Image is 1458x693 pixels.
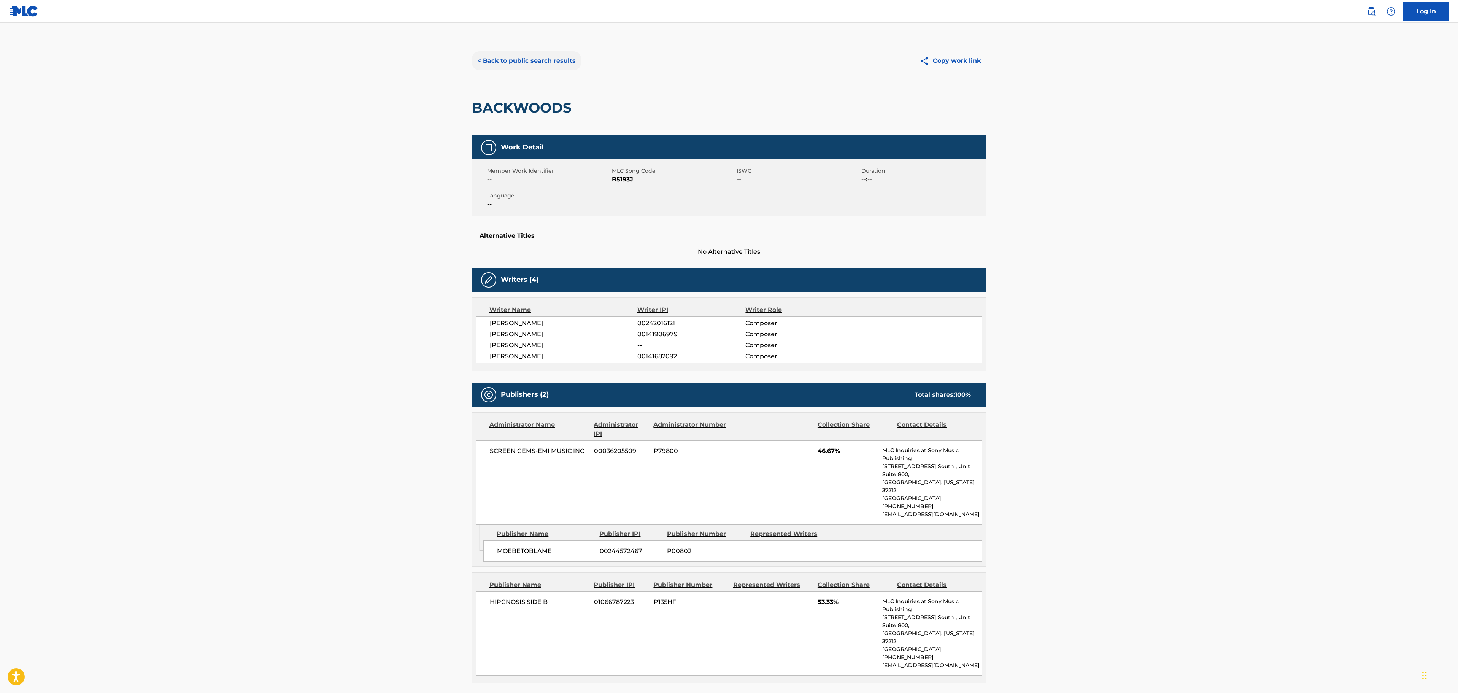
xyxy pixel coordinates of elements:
[818,580,891,590] div: Collection Share
[1367,7,1376,16] img: search
[745,341,844,350] span: Composer
[637,330,745,339] span: 00141906979
[487,192,610,200] span: Language
[667,529,745,539] div: Publisher Number
[882,478,982,494] p: [GEOGRAPHIC_DATA], [US_STATE] 37212
[594,447,648,456] span: 00036205509
[637,352,745,361] span: 00141682092
[1364,4,1379,19] a: Public Search
[653,580,727,590] div: Publisher Number
[484,390,493,399] img: Publishers
[484,275,493,285] img: Writers
[599,529,661,539] div: Publisher IPI
[501,275,538,284] h5: Writers (4)
[882,510,982,518] p: [EMAIL_ADDRESS][DOMAIN_NAME]
[1420,656,1458,693] iframe: Chat Widget
[480,232,978,240] h5: Alternative Titles
[737,167,859,175] span: ISWC
[897,580,971,590] div: Contact Details
[489,580,588,590] div: Publisher Name
[745,305,844,315] div: Writer Role
[612,175,735,184] span: B5193J
[489,420,588,439] div: Administrator Name
[490,319,637,328] span: [PERSON_NAME]
[818,420,891,439] div: Collection Share
[861,175,984,184] span: --:--
[1422,664,1427,687] div: Drag
[472,99,575,116] h2: BACKWOODS
[497,547,594,556] span: MOEBETOBLAME
[737,175,859,184] span: --
[733,580,812,590] div: Represented Writers
[654,447,727,456] span: P79800
[882,502,982,510] p: [PHONE_NUMBER]
[9,6,38,17] img: MLC Logo
[490,598,588,607] span: HIPGNOSIS SIDE B
[637,341,745,350] span: --
[818,598,877,607] span: 53.33%
[882,598,982,614] p: MLC Inquiries at Sony Music Publishing
[882,645,982,653] p: [GEOGRAPHIC_DATA]
[818,447,877,456] span: 46.67%
[484,143,493,152] img: Work Detail
[490,447,588,456] span: SCREEN GEMS-EMI MUSIC INC
[750,529,828,539] div: Represented Writers
[745,330,844,339] span: Composer
[487,167,610,175] span: Member Work Identifier
[861,167,984,175] span: Duration
[490,341,637,350] span: [PERSON_NAME]
[487,175,610,184] span: --
[472,51,581,70] button: < Back to public search results
[955,391,971,398] span: 100 %
[882,661,982,669] p: [EMAIL_ADDRESS][DOMAIN_NAME]
[667,547,745,556] span: P0080J
[612,167,735,175] span: MLC Song Code
[637,319,745,328] span: 00242016121
[487,200,610,209] span: --
[882,463,982,478] p: [STREET_ADDRESS] South , Unit Suite 800,
[594,598,648,607] span: 01066787223
[489,305,637,315] div: Writer Name
[497,529,594,539] div: Publisher Name
[920,56,933,66] img: Copy work link
[1387,7,1396,16] img: help
[594,420,648,439] div: Administrator IPI
[882,653,982,661] p: [PHONE_NUMBER]
[472,247,986,256] span: No Alternative Titles
[653,420,727,439] div: Administrator Number
[490,352,637,361] span: [PERSON_NAME]
[882,614,982,629] p: [STREET_ADDRESS] South , Unit Suite 800,
[914,51,986,70] button: Copy work link
[745,319,844,328] span: Composer
[745,352,844,361] span: Composer
[1403,2,1449,21] a: Log In
[490,330,637,339] span: [PERSON_NAME]
[882,447,982,463] p: MLC Inquiries at Sony Music Publishing
[600,547,661,556] span: 00244572467
[882,629,982,645] p: [GEOGRAPHIC_DATA], [US_STATE] 37212
[594,580,648,590] div: Publisher IPI
[882,494,982,502] p: [GEOGRAPHIC_DATA]
[915,390,971,399] div: Total shares:
[501,390,549,399] h5: Publishers (2)
[637,305,746,315] div: Writer IPI
[501,143,543,152] h5: Work Detail
[897,420,971,439] div: Contact Details
[654,598,727,607] span: P135HF
[1383,4,1399,19] div: Help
